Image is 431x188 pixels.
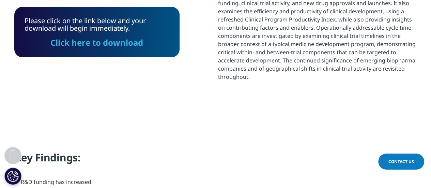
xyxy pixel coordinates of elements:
[25,17,169,47] div: Please click on the link below and your download will begin immediately.
[388,159,414,164] span: Contact Us
[4,168,21,185] button: Paramètres des cookies
[378,154,424,170] a: Contact Us
[15,151,417,170] h4: Key Findings:
[51,37,143,48] a: Click here to download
